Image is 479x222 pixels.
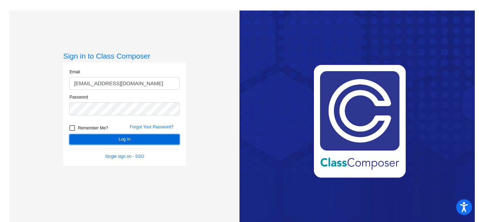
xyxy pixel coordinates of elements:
a: Single sign on - SSO [105,154,144,159]
label: Password [69,94,88,100]
span: Remember Me? [78,124,108,132]
a: Forgot Your Password? [130,125,174,129]
h3: Sign in to Class Composer [63,52,186,60]
label: Email [69,69,80,75]
button: Log In [69,134,180,144]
